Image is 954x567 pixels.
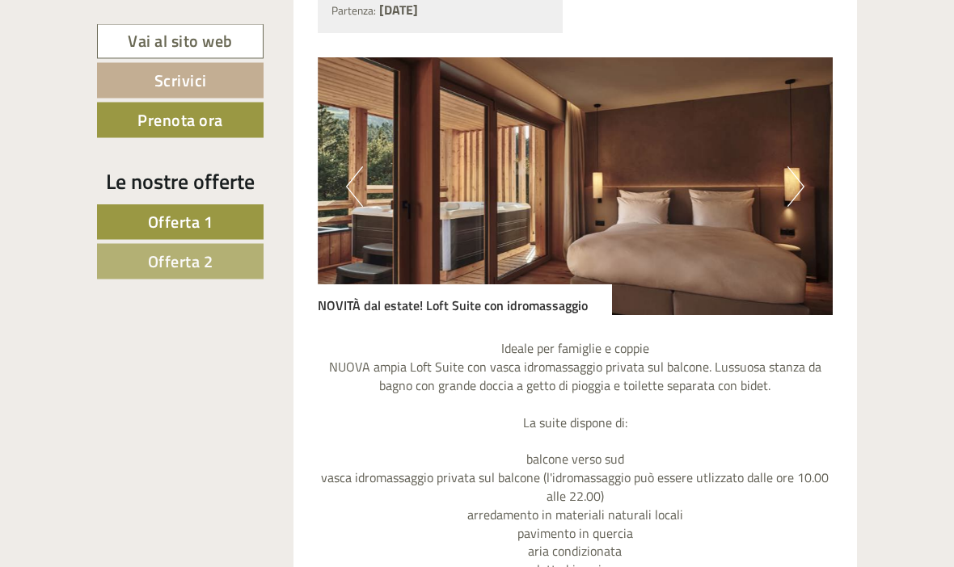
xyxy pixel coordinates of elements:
button: Previous [346,167,363,208]
div: Le nostre offerte [97,166,264,196]
b: [DATE] [379,1,418,20]
img: image [318,58,834,316]
div: NOVITÀ dal estate! Loft Suite con idromassaggio [318,285,612,316]
span: Offerta 1 [148,209,213,234]
span: Offerta 2 [148,249,213,274]
button: Next [787,167,804,208]
small: Partenza: [331,3,376,19]
a: Vai al sito web [97,24,264,59]
a: Prenota ora [97,103,264,138]
a: Scrivici [97,63,264,99]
